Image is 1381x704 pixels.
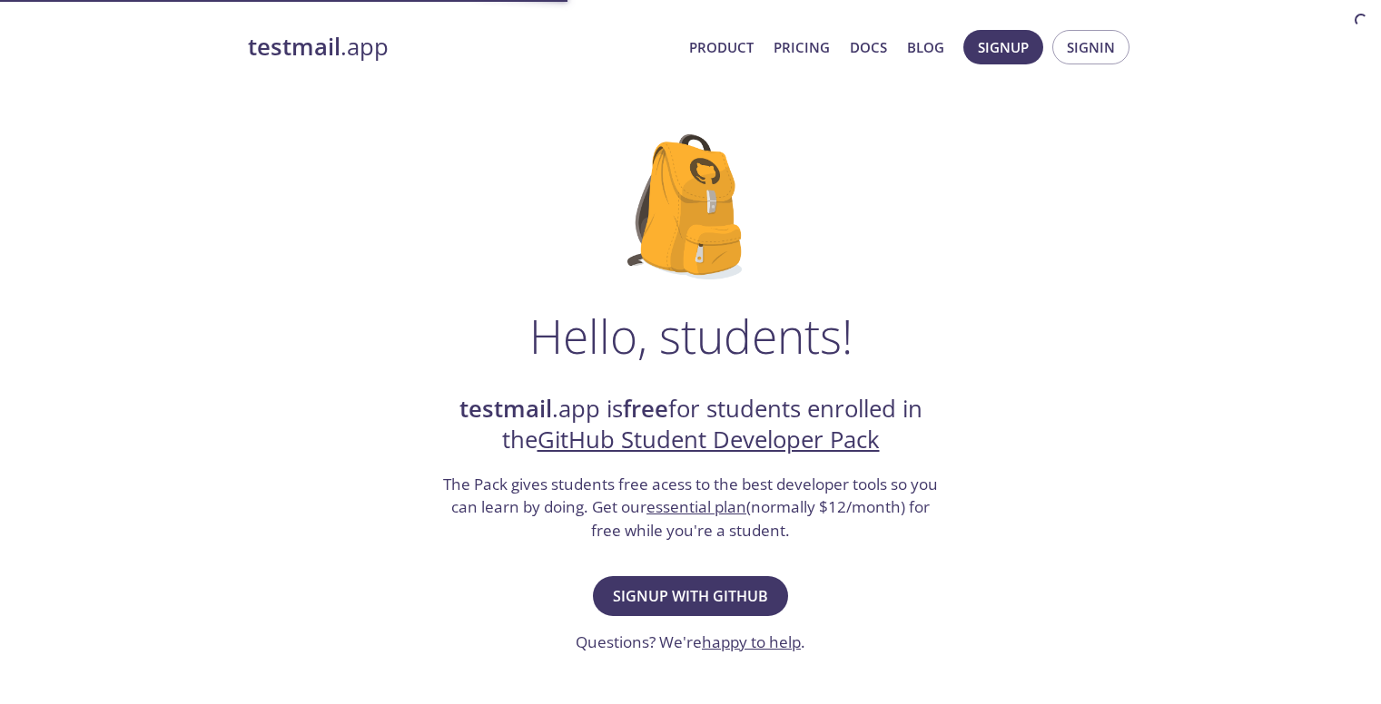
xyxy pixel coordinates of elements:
[248,31,340,63] strong: testmail
[689,35,754,59] a: Product
[623,393,668,425] strong: free
[646,496,746,517] a: essential plan
[613,583,768,609] span: Signup with GitHub
[441,394,941,456] h2: .app is for students enrolled in the
[538,424,880,455] a: GitHub Student Developer Pack
[774,35,830,59] a: Pricing
[529,308,853,363] h1: Hello, students!
[441,473,941,543] h3: The Pack gives students free acess to the best developer tools so you can learn by doing. Get our...
[978,35,1029,59] span: Signup
[702,631,801,652] a: happy to help
[1067,35,1115,59] span: Signin
[576,631,805,654] h3: Questions? We're .
[248,32,675,63] a: testmail.app
[459,393,552,425] strong: testmail
[907,35,944,59] a: Blog
[627,134,754,279] img: github-student-backpack.png
[963,30,1043,64] button: Signup
[1052,30,1129,64] button: Signin
[593,576,788,616] button: Signup with GitHub
[850,35,887,59] a: Docs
